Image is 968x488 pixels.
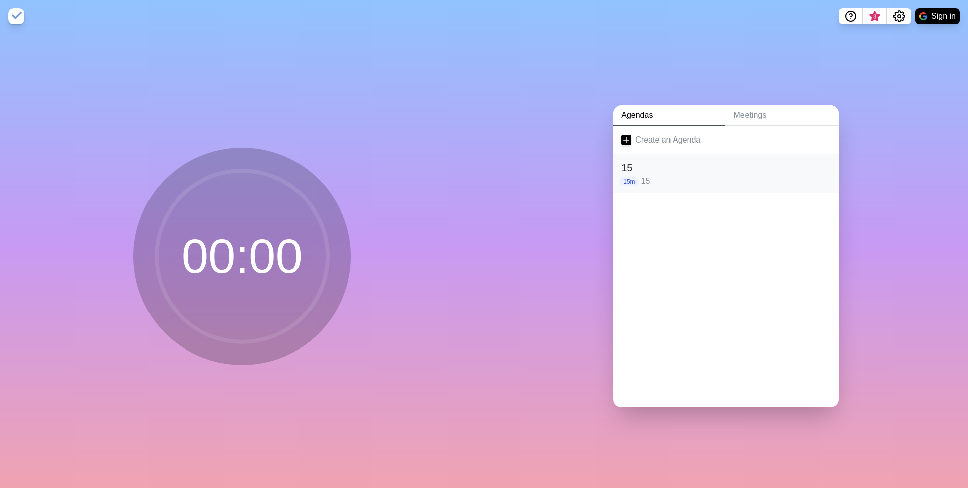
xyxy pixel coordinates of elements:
[863,8,887,24] button: What’s new
[871,13,879,21] span: 3
[725,105,839,126] a: Meetings
[613,105,725,126] a: Agendas
[919,12,927,20] img: google logo
[8,8,24,24] img: timeblocks logo
[613,126,839,154] a: Create an Agenda
[619,177,639,186] p: 15m
[621,160,831,175] h2: 15
[887,8,911,24] button: Settings
[641,175,831,187] p: 15
[839,8,863,24] button: Help
[915,8,960,24] button: Sign in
